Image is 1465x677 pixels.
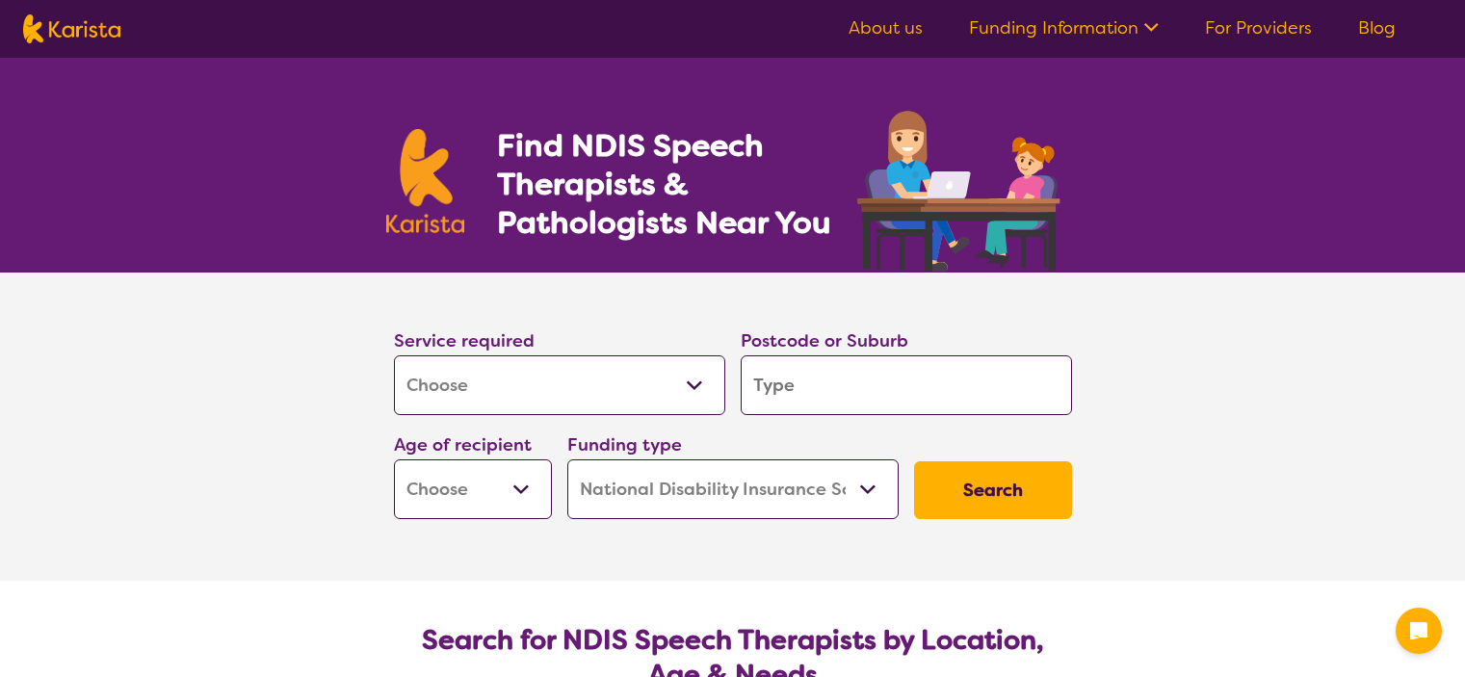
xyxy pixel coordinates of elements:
a: Blog [1358,16,1396,39]
a: About us [849,16,923,39]
label: Funding type [567,433,682,456]
img: speech-therapy [842,104,1080,273]
img: Karista logo [386,129,465,233]
label: Service required [394,329,535,352]
label: Age of recipient [394,433,532,456]
input: Type [741,355,1072,415]
img: Karista logo [23,14,120,43]
a: For Providers [1205,16,1312,39]
label: Postcode or Suburb [741,329,908,352]
h1: Find NDIS Speech Therapists & Pathologists Near You [497,126,853,242]
a: Funding Information [969,16,1159,39]
button: Search [914,461,1072,519]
